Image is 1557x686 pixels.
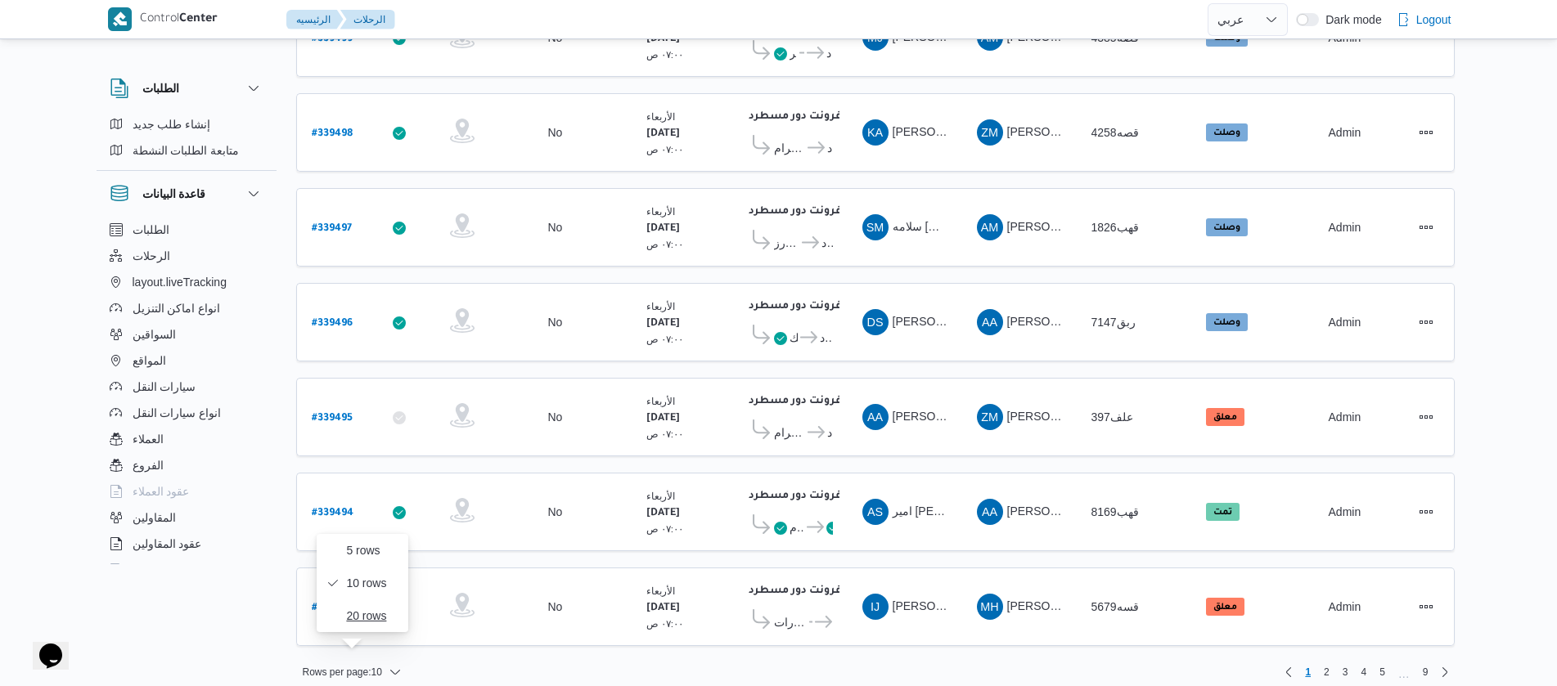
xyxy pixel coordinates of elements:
span: الرحلات [133,246,170,266]
button: Actions [1413,594,1439,620]
span: السواقين [133,325,176,344]
button: الطلبات [103,217,270,243]
span: 20 rows [346,609,398,622]
button: Page 1 of 9 [1298,662,1317,682]
div: No [548,599,563,614]
span: [PERSON_NAME] [1007,410,1101,423]
span: فرونت دور مسطرد [827,423,833,442]
button: الرحلات [340,10,395,29]
small: ٠٧:٠٠ ص [646,144,684,155]
span: تمت [1206,503,1240,521]
b: فرونت دور مسطرد [749,491,842,502]
b: [DATE] [646,508,680,519]
span: طلبات مارت حدائق الاهرام [774,423,805,442]
b: # 339498 [312,128,353,140]
span: 3 [1343,662,1348,682]
span: وصلت [1206,218,1248,236]
div: قاعدة البيانات [97,217,277,571]
small: ٠٧:٠٠ ص [646,49,684,60]
span: IJ [871,594,880,620]
div: Abadalrahamun Ammad Ghrib Khalail [862,404,889,430]
button: الطلبات [110,78,263,98]
span: انواع اماكن التنزيل [133,298,221,318]
span: Rows per page : 10 [303,662,382,682]
b: [DATE] [646,603,680,614]
span: KA [867,119,883,146]
span: ZM [981,404,998,430]
button: الرئيسيه [286,10,344,29]
span: Admin [1329,316,1361,329]
small: الأربعاء [646,301,675,312]
a: #339494 [312,501,353,523]
span: معلق [1206,598,1244,616]
small: ٠٧:٠٠ ص [646,523,684,534]
button: Actions [1413,119,1439,146]
small: ٠٧:٠٠ ص [646,334,684,344]
b: تمت [1213,508,1232,518]
span: 9 [1423,662,1429,682]
button: Actions [1413,214,1439,240]
div: Muhammad Hanei Muhammad Jodah Mahmood [977,594,1003,620]
button: Actions [1413,404,1439,430]
div: Dhiaa Shams Aldin Fthai Msalamai [862,309,889,335]
span: [PERSON_NAME][DEMOGRAPHIC_DATA] [893,315,1115,328]
b: Center [179,13,218,26]
span: قهب1826 [1091,221,1139,234]
button: عقود المقاولين [103,531,270,557]
button: قاعدة البيانات [110,184,263,204]
b: معلق [1213,603,1237,612]
a: #339495 [312,406,353,428]
b: [DATE] [646,223,680,235]
a: #339498 [312,122,353,144]
div: Ameir Slah Muhammad Alsaid [862,499,889,525]
span: المواقع [133,351,166,370]
small: الأربعاء [646,111,675,122]
span: 5 rows [346,544,398,557]
span: [PERSON_NAME] [1007,220,1101,233]
button: عقود العملاء [103,478,270,504]
small: الأربعاء [646,491,675,501]
span: 10 rows [346,576,398,590]
b: [DATE] [646,128,680,140]
small: ٠٧:٠٠ ص [646,239,684,249]
b: [DATE] [646,34,680,45]
a: #339496 [312,312,353,334]
span: Dark mode [1319,13,1381,26]
span: وصلت [1206,123,1248,141]
div: No [548,410,563,424]
img: X8yXhbKr1z7QwAAAABJRU5ErkJggg== [108,7,132,31]
button: العملاء [103,426,270,452]
a: #339497 [312,217,352,239]
span: Admin [1329,600,1361,613]
div: الطلبات [97,111,277,170]
div: No [548,504,563,519]
a: Page 2 of 9 [1317,662,1336,682]
span: وصلت [1206,313,1248,331]
div: No [548,125,563,140]
div: Abadalwahd Muhammad Ahmad Msaad [977,214,1003,240]
a: Page 5 of 9 [1373,662,1392,682]
a: Page 9 of 9 [1416,662,1435,682]
span: قسم الزمالك [790,328,798,347]
button: الفروع [103,452,270,478]
b: [DATE] [646,318,680,330]
button: إنشاء طلب جديد [103,111,270,137]
b: فرونت دور مسطرد [749,585,842,597]
span: AA [867,404,883,430]
span: layout.liveTracking [133,272,227,292]
button: Logout [1390,3,1458,36]
span: فرونت دور مسطرد [821,233,832,253]
span: معلق [1206,408,1244,426]
span: SM [866,214,884,240]
div: Salamuah Mahmood Yonis Sulaiaman [862,214,889,240]
a: Next page, 2 [1435,662,1455,682]
span: MH [980,594,998,620]
span: AS [867,499,883,525]
button: 10 rows [317,567,408,599]
span: [PERSON_NAME] [PERSON_NAME] [1007,599,1199,612]
span: اجهزة التليفون [133,560,200,580]
div: Abadallah Aid Abadalsalam Abadalihafz [977,309,1003,335]
a: Page 4 of 9 [1354,662,1373,682]
span: [PERSON_NAME] [PERSON_NAME] [893,599,1084,612]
